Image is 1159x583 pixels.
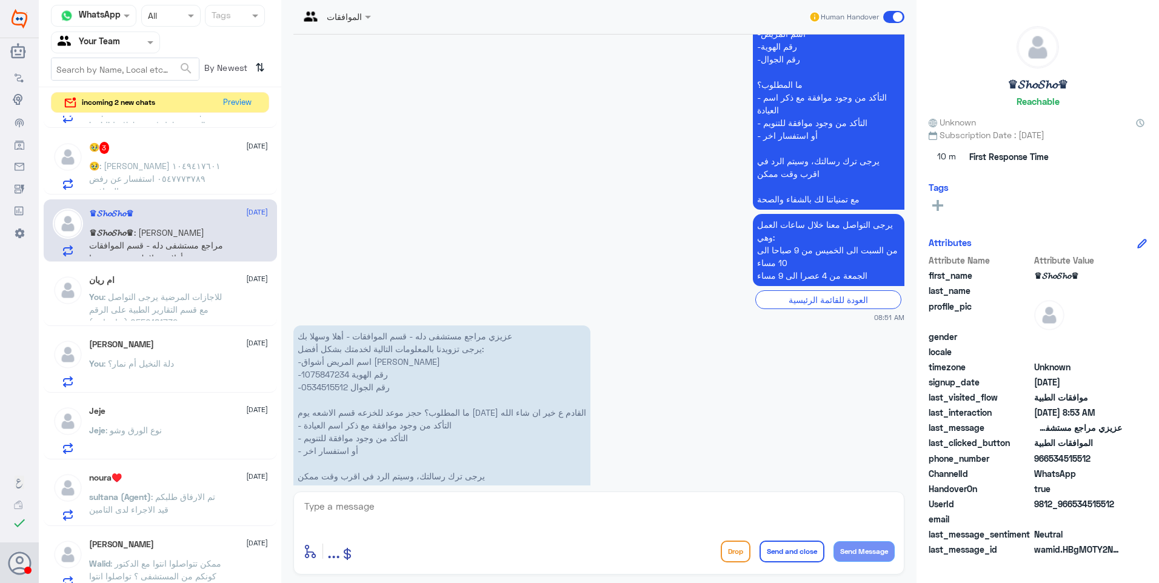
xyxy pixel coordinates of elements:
span: 0 [1034,528,1122,541]
span: First Response Time [969,150,1049,163]
span: Unknown [1034,361,1122,373]
span: UserId [929,498,1032,510]
span: Unknown [929,116,976,128]
h5: ام ريان [89,275,115,285]
span: [DATE] [246,538,268,548]
img: defaultAdmin.png [53,539,83,570]
span: You [89,358,104,368]
i: check [12,516,27,530]
h5: Jeje [89,406,105,416]
span: 966534515512 [1034,452,1122,465]
span: last_clicked_button [929,436,1032,449]
span: true [1034,482,1122,495]
p: 25/9/2025, 8:51 AM [753,214,904,286]
span: last_visited_flow [929,391,1032,404]
button: Preview [218,93,256,113]
span: [DATE] [246,404,268,415]
button: Drop [721,541,750,562]
span: [DATE] [246,338,268,348]
span: 10 m [929,146,965,168]
img: defaultAdmin.png [53,406,83,436]
span: : [PERSON_NAME] مراجع مستشفى دله - قسم الموافقات - أهلا وسهلا بك يرجى تزويدنا بالمعلومات التالية ... [89,227,223,416]
h6: Attributes [929,237,972,248]
span: HandoverOn [929,482,1032,495]
h5: عبدالله ابومتعب⚽️ [89,339,154,350]
div: العودة للقائمة الرئيسية [755,290,901,309]
span: Human Handover [821,12,879,22]
span: : تم الارفاق طلبكم قيد الاجراء لدى التامين [89,491,215,515]
h6: Tags [929,182,949,193]
span: Jeje [89,425,105,435]
span: search [179,61,193,76]
span: Walid [89,558,110,568]
span: موافقات الطبية [1034,391,1122,404]
span: Attribute Value [1034,254,1122,267]
h6: Reachable [1017,96,1060,107]
span: last_interaction [929,406,1032,419]
span: timezone [929,361,1032,373]
img: defaultAdmin.png [53,339,83,370]
span: عزيزي مراجع مستشفى دله - قسم الموافقات - أهلا وسهلا بك يرجى تزويدنا بالمعلومات التالية لخدمتك بشك... [1034,421,1122,434]
span: incoming 2 new chats [82,97,155,108]
span: ♛𝓢𝓱𝓸𝓢𝓱𝓸♛ [1034,269,1122,282]
img: defaultAdmin.png [53,208,83,239]
img: defaultAdmin.png [53,275,83,305]
p: 25/9/2025, 8:53 AM [293,325,590,512]
img: defaultAdmin.png [1017,27,1058,68]
img: defaultAdmin.png [1034,300,1064,330]
span: signup_date [929,376,1032,388]
img: yourTeam.svg [58,33,76,52]
span: email [929,513,1032,525]
button: Send Message [833,541,895,562]
span: last_message_sentiment [929,528,1032,541]
span: You [89,291,104,302]
span: 2 [1034,467,1122,480]
span: ... [327,540,340,562]
span: 08:51 AM [874,312,904,322]
span: [DATE] [246,471,268,482]
h5: 🥹 [89,142,110,154]
div: Tags [210,8,231,24]
span: first_name [929,269,1032,282]
span: ChannelId [929,467,1032,480]
img: whatsapp.png [58,7,76,25]
span: By Newest [199,58,250,82]
span: 9812_966534515512 [1034,498,1122,510]
span: : دلة النخيل أم نمار؟ [104,358,174,368]
span: Subscription Date : [DATE] [929,128,1147,141]
span: sultana (Agent) [89,491,151,502]
span: 2025-09-25T05:53:23.246Z [1034,406,1122,419]
span: last_name [929,284,1032,297]
span: [DATE] [246,273,268,284]
span: null [1034,513,1122,525]
button: ... [327,538,340,565]
span: 🥹 [89,161,99,171]
img: defaultAdmin.png [53,142,83,172]
img: defaultAdmin.png [53,473,83,503]
span: ♛𝓢𝓱𝓸𝓢𝓱𝓸♛ [89,227,134,238]
span: phone_number [929,452,1032,465]
span: gender [929,330,1032,343]
span: profile_pic [929,300,1032,328]
span: : للاجازات المرضية يرجى التواصل مع قسم التقارير الطبية على الرقم 0550181732 ( واتساب ) [89,291,222,327]
span: 2025-09-25T05:51:15.397Z [1034,376,1122,388]
button: search [179,59,193,79]
i: ⇅ [255,58,265,78]
span: Attribute Name [929,254,1032,267]
span: null [1034,330,1122,343]
img: Widebot Logo [12,9,27,28]
span: الموافقات الطبية [1034,436,1122,449]
h5: noura♥️ [89,473,122,483]
h5: ♛𝓢𝓱𝓸𝓢𝓱𝓸♛ [89,208,134,219]
span: locale [929,345,1032,358]
span: null [1034,345,1122,358]
span: 3 [99,142,110,154]
span: wamid.HBgMOTY2NTM0NTE1NTEyFQIAEhgUM0E2RTQ5RjY3NDA3NEUxN0Q1MTAA [1034,543,1122,556]
button: Avatar [8,551,31,575]
button: Send and close [760,541,824,562]
span: last_message_id [929,543,1032,556]
span: last_message [929,421,1032,434]
input: Search by Name, Local etc… [52,58,199,80]
span: : نوع الورق وشو [105,425,162,435]
span: [DATE] [246,207,268,218]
